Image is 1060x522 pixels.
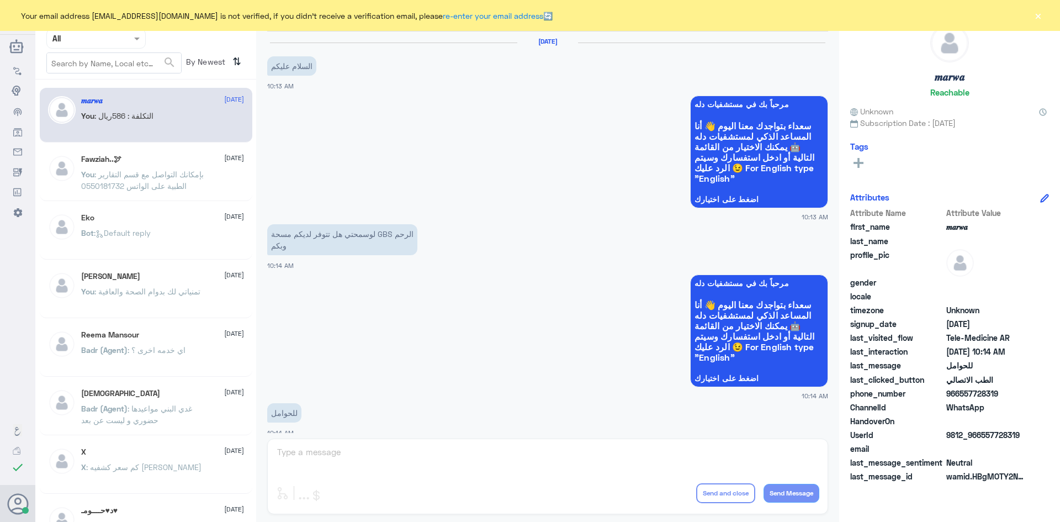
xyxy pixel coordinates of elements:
[182,52,228,75] span: By Newest
[850,429,944,441] span: UserId
[946,443,1026,455] span: null
[946,415,1026,427] span: null
[1032,10,1043,21] button: ×
[48,213,76,241] img: defaultAdmin.png
[224,504,244,514] span: [DATE]
[81,96,103,106] h5: 𝒎𝒂𝒓𝒘𝒂
[850,457,944,468] span: last_message_sentiment
[443,11,543,20] a: re-enter your email address
[850,106,893,117] span: Unknown
[224,329,244,339] span: [DATE]
[946,318,1026,330] span: 2025-09-02T07:13:55.844Z
[48,389,76,416] img: defaultAdmin.png
[267,56,316,76] p: 2/9/2025, 10:13 AM
[48,447,76,475] img: defaultAdmin.png
[47,53,181,73] input: Search by Name, Local etc…
[695,374,824,383] span: اضغط على اختيارك
[267,82,294,89] span: 10:13 AM
[81,330,139,340] h5: Reema Mansour
[695,195,824,204] span: اضغط على اختيارك
[946,388,1026,399] span: 966557728319
[946,346,1026,357] span: 2025-09-02T07:14:46.427Z
[81,228,94,238] span: Bot
[163,56,176,69] span: search
[946,429,1026,441] span: 9812_966557728319
[850,360,944,371] span: last_message
[224,94,244,104] span: [DATE]
[850,415,944,427] span: HandoverOn
[696,483,755,503] button: Send and close
[850,443,944,455] span: email
[232,52,241,71] i: ⇅
[224,446,244,456] span: [DATE]
[81,462,86,472] span: X
[81,404,128,413] span: Badr (Agent)
[850,207,944,219] span: Attribute Name
[48,155,76,182] img: defaultAdmin.png
[850,318,944,330] span: signup_date
[695,100,824,109] span: مرحباً بك في مستشفيات دله
[850,304,944,316] span: timezone
[94,287,200,296] span: : تمنياتي لك بدوام الصحة والعافية
[930,87,969,97] h6: Reachable
[850,471,944,482] span: last_message_id
[224,270,244,280] span: [DATE]
[802,212,828,222] span: 10:13 AM
[81,447,86,457] h5: X
[764,484,819,503] button: Send Message
[946,360,1026,371] span: للحوامل
[224,212,244,222] span: [DATE]
[86,462,202,472] span: : كم سعر كشفيه [PERSON_NAME]
[224,387,244,397] span: [DATE]
[850,235,944,247] span: last_name
[946,207,1026,219] span: Attribute Value
[81,287,94,296] span: You
[946,471,1026,482] span: wamid.HBgMOTY2NTU3NzI4MzE5FQIAEhgUM0E5RTVFNEQyREI4NEEyRjZEN0MA
[81,404,192,425] span: : غدي البني مواعيدها حضوري و ليست عن بعد
[946,249,974,277] img: defaultAdmin.png
[48,272,76,299] img: defaultAdmin.png
[850,192,889,202] h6: Attributes
[850,277,944,288] span: gender
[48,96,76,124] img: defaultAdmin.png
[946,277,1026,288] span: null
[94,111,153,120] span: : التكلفة : 586ريال
[850,117,1049,129] span: Subscription Date : [DATE]
[850,221,944,233] span: first_name
[11,461,24,474] i: check
[946,374,1026,386] span: الطب الاتصالي
[81,155,121,164] h5: Fawziah..🕊
[931,24,968,62] img: defaultAdmin.png
[695,299,824,362] span: سعداء بتواجدك معنا اليوم 👋 أنا المساعد الذكي لمستشفيات دله 🤖 يمكنك الاختيار من القائمة التالية أو...
[695,120,824,183] span: سعداء بتواجدك معنا اليوم 👋 أنا المساعد الذكي لمستشفيات دله 🤖 يمكنك الاختيار من القائمة التالية أو...
[946,457,1026,468] span: 0
[946,291,1026,302] span: null
[48,330,76,358] img: defaultAdmin.png
[946,221,1026,233] span: 𝒎𝒂𝒓𝒘𝒂
[695,279,824,288] span: مرحباً بك في مستشفيات دله
[517,38,578,45] h6: [DATE]
[267,224,417,255] p: 2/9/2025, 10:14 AM
[7,493,28,514] button: Avatar
[850,141,868,151] h6: Tags
[267,429,294,436] span: 10:14 AM
[802,391,828,400] span: 10:14 AM
[81,170,204,191] span: : بإمكانك التواصل مع قسم التقارير الطبية على الواتس 0550181732
[267,262,294,269] span: 10:14 AM
[128,345,185,355] span: : اي خدمه اخرى ؟
[21,10,553,22] span: Your email address [EMAIL_ADDRESS][DOMAIN_NAME] is not verified, if you didn't receive a verifica...
[850,332,944,344] span: last_visited_flow
[850,346,944,357] span: last_interaction
[267,403,301,423] p: 2/9/2025, 10:14 AM
[850,374,944,386] span: last_clicked_button
[850,291,944,302] span: locale
[946,332,1026,344] span: Tele-Medicine AR
[163,54,176,72] button: search
[81,389,160,398] h5: سبحان الله
[81,345,128,355] span: Badr (Agent)
[81,111,94,120] span: You
[81,170,94,179] span: You
[81,213,94,223] h5: Eko
[850,249,944,275] span: profile_pic
[81,506,118,515] h5: د♥حــــومـ♥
